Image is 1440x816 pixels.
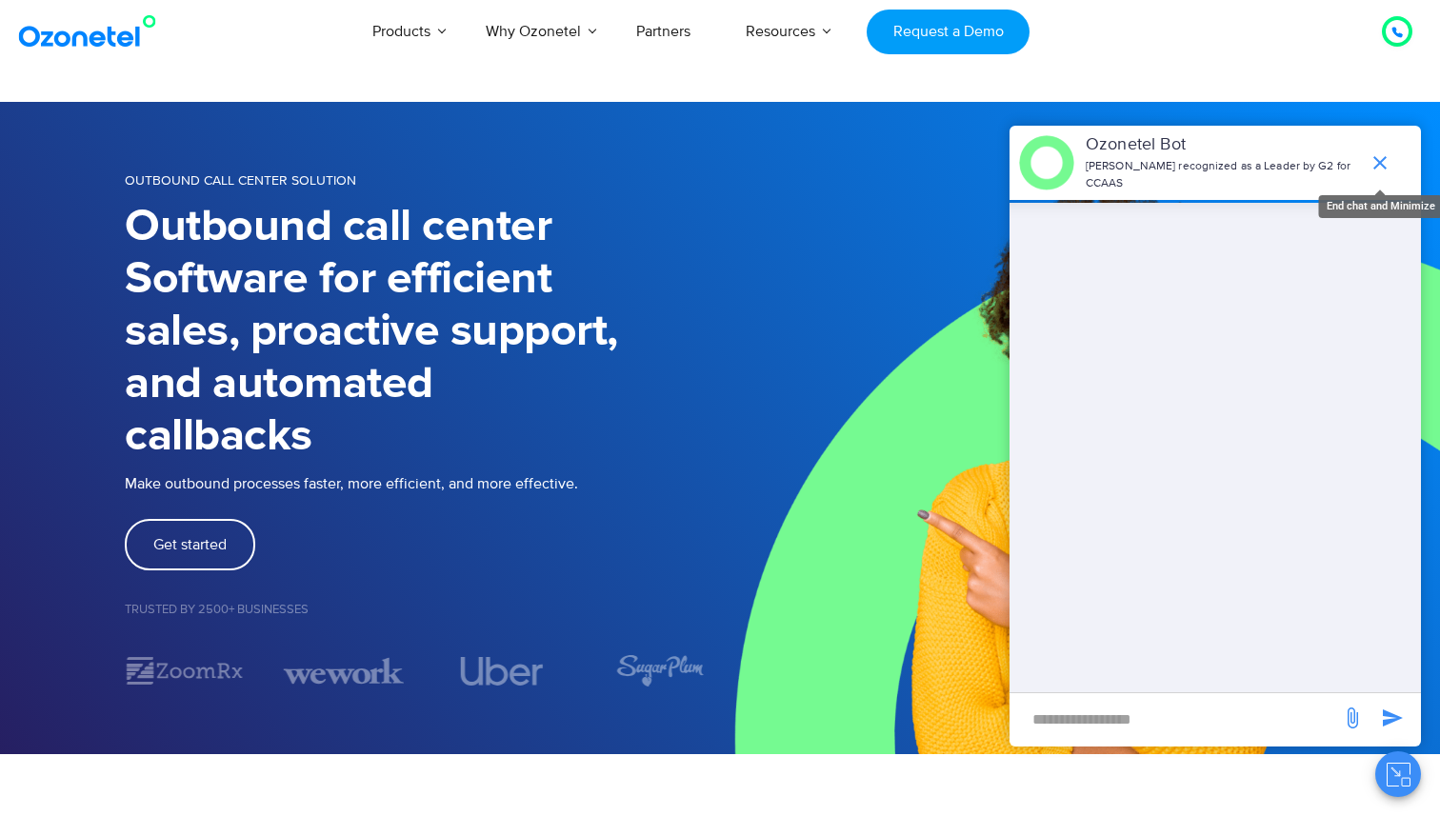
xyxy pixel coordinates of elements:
[283,654,403,687] div: 3 / 7
[125,472,720,495] p: Make outbound processes faster, more efficient, and more effective.
[125,172,356,189] span: OUTBOUND CALL CENTER SOLUTION
[460,657,543,686] img: uber
[125,654,245,687] div: 2 / 7
[125,519,255,570] a: Get started
[1019,703,1331,737] div: new-msg-input
[125,201,720,463] h1: Outbound call center Software for efficient sales, proactive support, and automated callbacks
[1086,132,1359,158] p: Ozonetel Bot
[125,654,245,687] img: zoomrx
[153,537,227,552] span: Get started
[615,654,705,687] img: sugarplum
[1373,699,1411,737] span: send message
[1361,144,1399,182] span: end chat or minimize
[1019,135,1074,190] img: header
[867,10,1030,54] a: Request a Demo
[125,654,720,687] div: Image Carousel
[1086,158,1359,192] p: [PERSON_NAME] recognized as a Leader by G2 for CCAAS
[125,604,720,616] h5: Trusted by 2500+ Businesses
[283,654,403,687] img: wework
[1375,751,1421,797] button: Close chat
[442,657,562,686] div: 4 / 7
[600,654,720,687] div: 5 / 7
[1333,699,1371,737] span: send message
